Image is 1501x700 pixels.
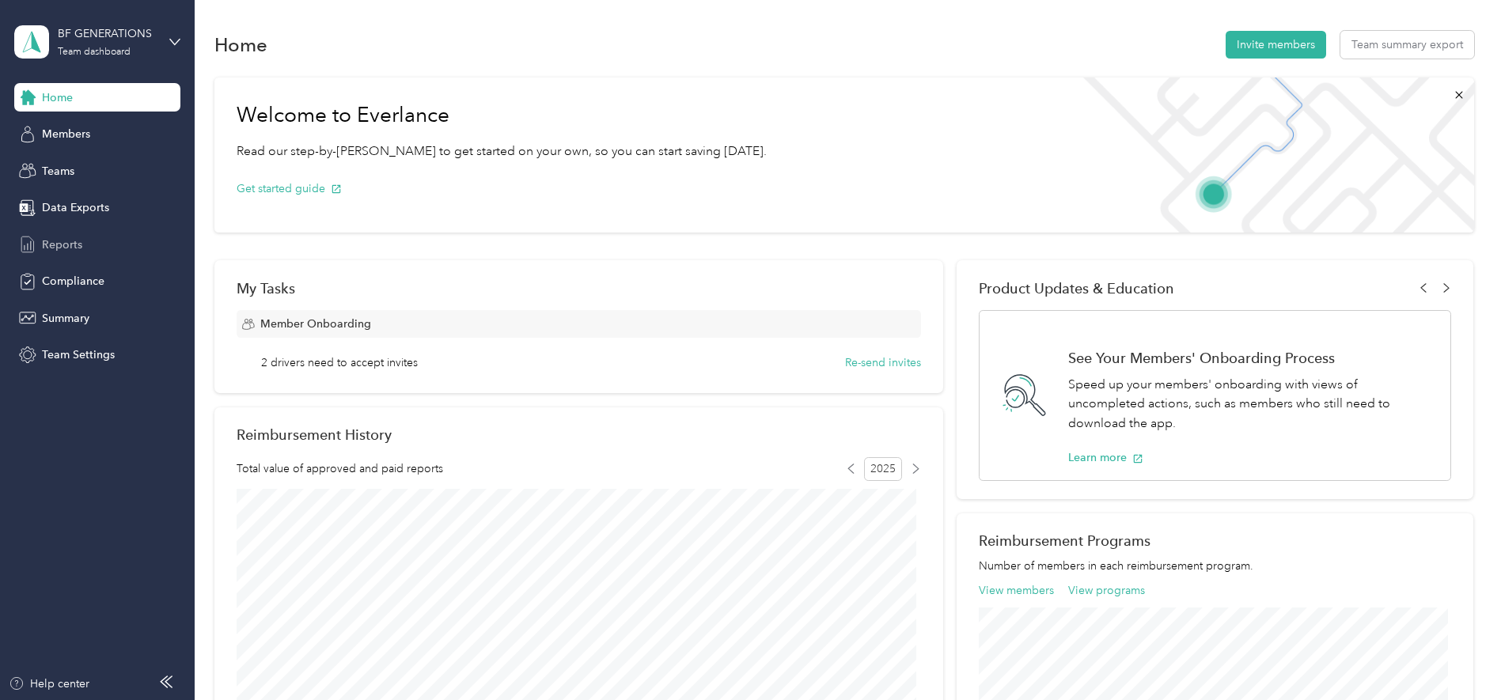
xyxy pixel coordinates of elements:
[979,582,1054,599] button: View members
[1226,31,1326,59] button: Invite members
[1067,78,1473,233] img: Welcome to everlance
[979,280,1174,297] span: Product Updates & Education
[58,47,131,57] div: Team dashboard
[42,346,115,363] span: Team Settings
[9,675,89,692] button: Help center
[1068,350,1434,366] h1: See Your Members' Onboarding Process
[237,180,342,197] button: Get started guide
[42,310,89,327] span: Summary
[237,426,392,443] h2: Reimbursement History
[214,36,267,53] h1: Home
[237,460,443,477] span: Total value of approved and paid reports
[42,273,104,289] span: Compliance
[1068,582,1145,599] button: View programs
[1340,31,1474,59] button: Team summary export
[260,316,371,332] span: Member Onboarding
[237,103,767,128] h1: Welcome to Everlance
[979,558,1451,574] p: Number of members in each reimbursement program.
[42,236,82,253] span: Reports
[237,142,767,161] p: Read our step-by-[PERSON_NAME] to get started on your own, so you can start saving [DATE].
[864,457,902,481] span: 2025
[1068,449,1143,466] button: Learn more
[42,89,73,106] span: Home
[1068,375,1434,433] p: Speed up your members' onboarding with views of uncompleted actions, such as members who still ne...
[42,126,90,142] span: Members
[261,354,418,371] span: 2 drivers need to accept invites
[58,25,157,42] div: BF GENERATIONS
[42,163,74,180] span: Teams
[1412,611,1501,700] iframe: Everlance-gr Chat Button Frame
[979,532,1451,549] h2: Reimbursement Programs
[237,280,921,297] div: My Tasks
[42,199,109,216] span: Data Exports
[845,354,921,371] button: Re-send invites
